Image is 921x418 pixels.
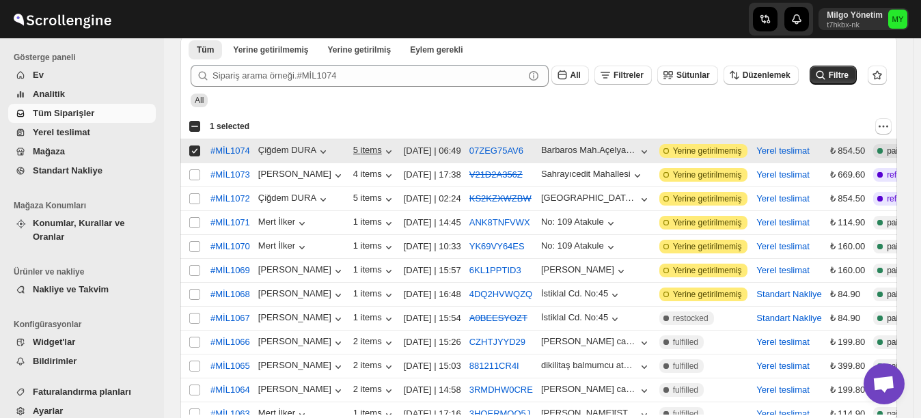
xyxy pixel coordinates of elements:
button: [PERSON_NAME] caddesi no 79 ulus [541,336,651,350]
span: paid [887,241,903,252]
div: No: 109 Atakule [541,240,604,251]
span: refunded [887,193,919,204]
span: Yerine getirilmemiş [673,241,742,252]
div: Barbaros Mah.Açelya Sokağı Ağaoğlu Moontown Sitesi A1-2 Blok D:8 [541,145,637,155]
span: Nakliye ve Takvim [33,284,109,294]
span: #MİL1071 [210,216,250,229]
div: Sahrayıcedit Mahallesi [541,169,631,179]
button: #MİL1065 [202,355,258,377]
div: [DATE] | 17:38 [404,168,461,182]
button: 3RMDHW0CRE [469,385,533,395]
div: ₺ 399.80 [830,359,865,373]
button: 6KL1PPTID3 [469,265,521,275]
button: Mert İlker [258,240,309,254]
div: [PERSON_NAME] [541,264,614,275]
button: #MİL1069 [202,260,258,281]
span: #MİL1068 [210,288,250,301]
span: Ayarlar [33,406,63,416]
button: CZHTJYYD29 [469,337,525,347]
button: 2 items [353,360,396,374]
button: Faturalandırma planları [8,382,156,402]
div: ₺ 854.50 [830,192,865,206]
div: ₺ 669.60 [830,168,865,182]
button: No: 109 Atakule [541,240,618,254]
span: Düzenlemek [743,70,791,80]
span: Eylem gerekli [410,44,463,55]
div: 2 items [353,336,396,350]
div: dikilitaş balmumcu atakule kat 10 [541,360,637,370]
button: Yerel teslimat [756,337,810,347]
span: #MİL1066 [210,335,250,349]
button: [PERSON_NAME] [541,264,628,278]
button: Yerel teslimat [756,217,810,227]
div: [DATE] | 15:26 [404,335,461,349]
div: 2 items [353,384,396,398]
div: [DATE] | 14:45 [404,216,461,229]
button: ANK8TNFVWX [469,217,530,227]
button: Mert İlker [258,217,309,230]
div: ₺ 199.80 [830,335,865,349]
button: All [551,66,589,85]
div: 1 items [353,240,396,254]
button: 881211CR4I [469,361,519,371]
button: Çiğdem DURA [258,193,330,206]
span: Mağaza Konumları [14,200,157,211]
button: Standart Nakliye [756,289,821,299]
p: Milgo Yönetim [827,10,883,20]
div: İstiklal Cd. No:45 [541,312,608,322]
span: Gösterge paneli [14,52,157,63]
button: [PERSON_NAME] [258,360,345,374]
span: #MİL1064 [210,383,250,397]
button: ActionNeeded [402,40,471,59]
button: [GEOGRAPHIC_DATA] Açelya Sokak Ağaoğlu Moontown Sitesi A1-2 Blok D:8 [541,193,651,206]
button: 4DQ2HVWQZQ [469,289,532,299]
button: [PERSON_NAME] [258,169,345,182]
button: Yerel teslimat [756,385,810,395]
div: 1 items [353,288,396,302]
span: Bildirimler [33,356,77,366]
button: [PERSON_NAME] [258,264,345,278]
span: 1 selected [210,121,249,132]
button: İstiklal Cd. No:45 [541,288,622,302]
button: Yerel teslimat [756,169,810,180]
button: 4 items [353,169,396,182]
button: Yerel teslimat [756,265,810,275]
button: Ev [8,66,156,85]
button: [PERSON_NAME] [258,336,345,350]
div: ₺ 199.80 [830,383,865,397]
span: Yerine getirilmemiş [673,145,742,156]
button: #MİL1068 [202,283,258,305]
span: Faturalandırma planları [33,387,131,397]
button: 1 items [353,312,396,326]
button: Çiğdem DURA [258,145,330,158]
button: V21D2A356Z [469,169,523,180]
span: fulfilled [673,337,698,348]
button: #MİL1073 [202,164,258,186]
button: 5 items [353,145,396,158]
div: [PERSON_NAME] [258,288,345,302]
button: #MİL1070 [202,236,258,257]
span: Widget'lar [33,337,75,347]
img: ScrollEngine [11,2,113,36]
button: [PERSON_NAME] [258,312,345,326]
div: 1 items [353,264,396,278]
button: 5 items [353,193,396,206]
div: [DATE] | 15:03 [404,359,461,373]
div: [DATE] | 02:24 [404,192,461,206]
div: No: 109 Atakule [541,217,604,227]
div: ₺ 160.00 [830,240,865,253]
div: ₺ 114.90 [830,216,865,229]
div: [DATE] | 16:48 [404,288,461,301]
span: #MİL1074 [210,144,250,158]
span: paid [887,313,903,324]
div: [DATE] | 06:49 [404,144,461,158]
